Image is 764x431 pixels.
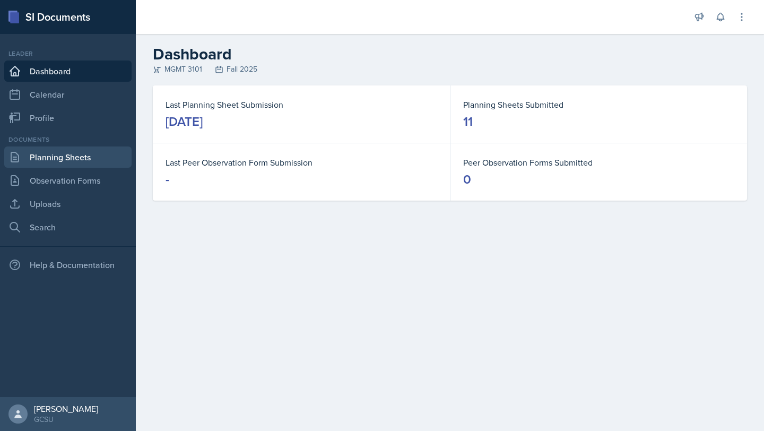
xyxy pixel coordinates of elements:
div: 0 [463,171,471,188]
a: Observation Forms [4,170,132,191]
dt: Last Peer Observation Form Submission [166,156,437,169]
dt: Peer Observation Forms Submitted [463,156,734,169]
a: Profile [4,107,132,128]
h2: Dashboard [153,45,747,64]
div: - [166,171,169,188]
div: Help & Documentation [4,254,132,275]
a: Dashboard [4,61,132,82]
div: 11 [463,113,473,130]
div: Leader [4,49,132,58]
a: Search [4,217,132,238]
dt: Last Planning Sheet Submission [166,98,437,111]
a: Calendar [4,84,132,105]
div: GCSU [34,414,98,425]
div: MGMT 3101 Fall 2025 [153,64,747,75]
div: Documents [4,135,132,144]
div: [PERSON_NAME] [34,403,98,414]
a: Uploads [4,193,132,214]
a: Planning Sheets [4,146,132,168]
dt: Planning Sheets Submitted [463,98,734,111]
div: [DATE] [166,113,203,130]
